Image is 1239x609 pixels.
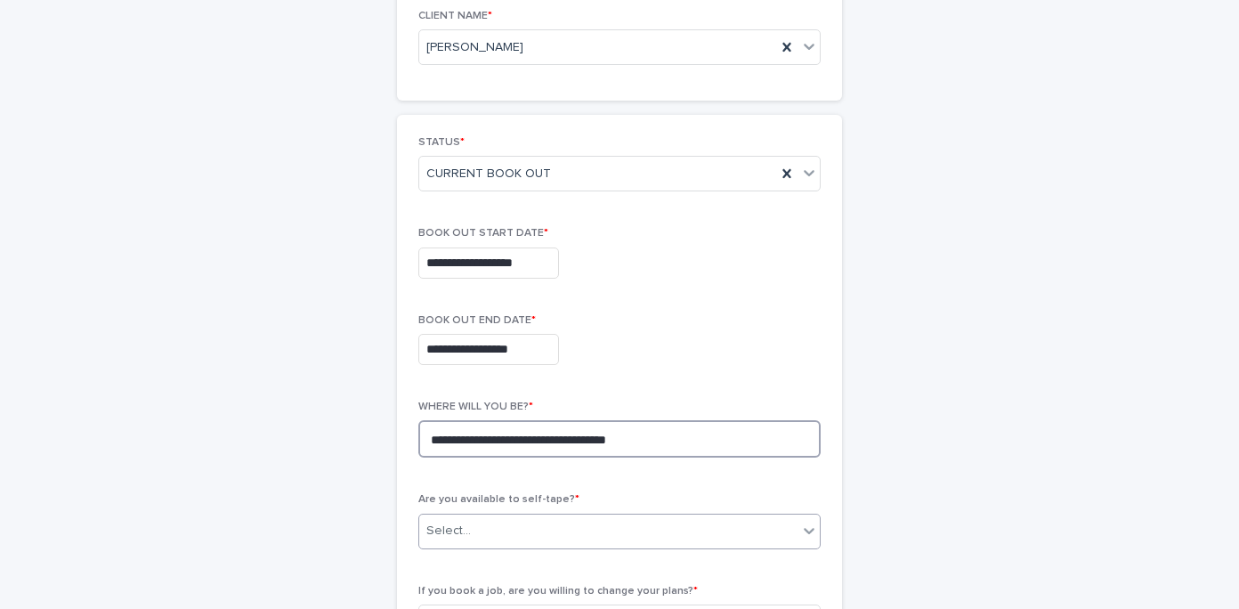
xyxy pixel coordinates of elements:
span: CLIENT NAME [418,11,492,21]
span: STATUS [418,137,465,148]
span: CURRENT BOOK OUT [426,165,551,183]
span: WHERE WILL YOU BE? [418,402,533,412]
span: If you book a job, are you willing to change your plans? [418,586,698,597]
div: Select... [426,522,471,540]
span: [PERSON_NAME] [426,38,523,57]
span: Are you available to self-tape? [418,494,579,505]
span: BOOK OUT START DATE [418,228,548,239]
span: BOOK OUT END DATE [418,315,536,326]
